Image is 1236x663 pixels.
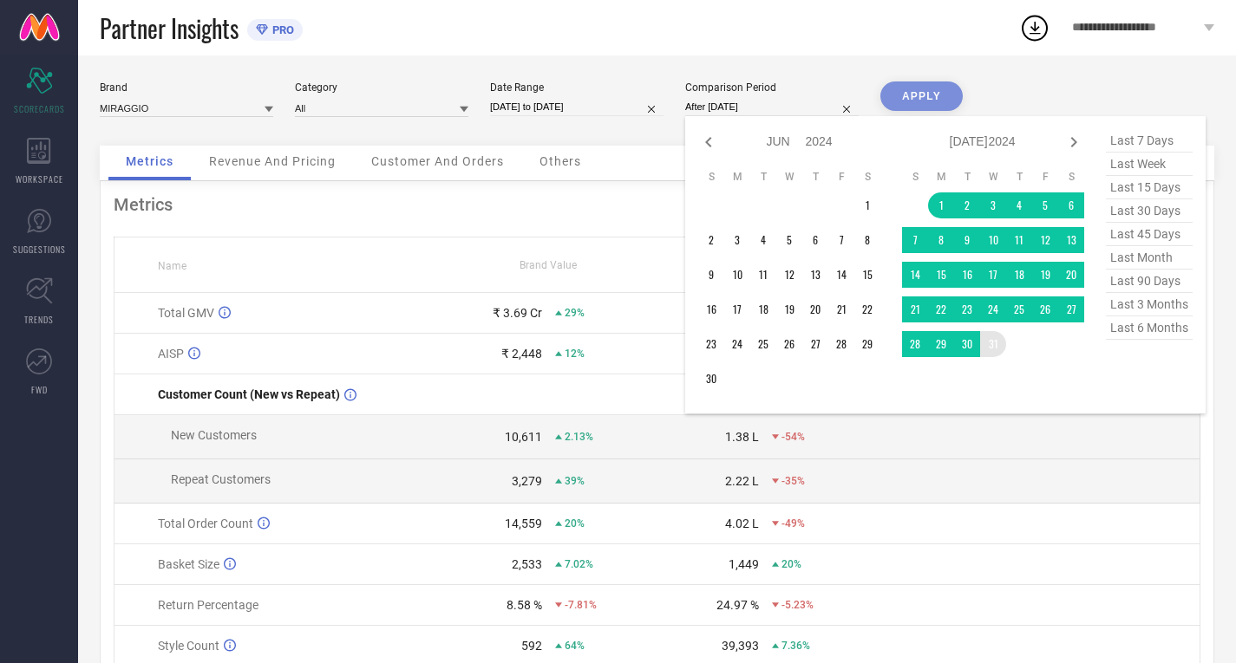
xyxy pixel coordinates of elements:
th: Monday [928,170,954,184]
span: -7.81% [565,599,597,611]
span: Others [540,154,581,168]
div: ₹ 2,448 [501,347,542,361]
td: Mon Jun 10 2024 [724,262,750,288]
td: Fri Jul 05 2024 [1032,192,1058,218]
div: Comparison Period [685,81,859,94]
td: Mon Jun 24 2024 [724,331,750,357]
td: Wed Jul 31 2024 [980,331,1006,357]
td: Tue Jul 16 2024 [954,262,980,288]
div: 39,393 [722,639,759,653]
div: Brand [100,81,273,94]
div: Open download list [1019,12,1050,43]
td: Thu Jul 18 2024 [1006,262,1032,288]
span: New Customers [171,428,257,442]
th: Sunday [902,170,928,184]
td: Sat Jul 06 2024 [1058,192,1084,218]
td: Thu Jun 27 2024 [802,331,828,357]
td: Thu Jun 06 2024 [802,227,828,253]
td: Wed Jun 12 2024 [776,262,802,288]
td: Mon Jul 01 2024 [928,192,954,218]
span: SCORECARDS [14,102,65,115]
input: Select comparison period [685,98,859,116]
th: Thursday [1006,170,1032,184]
span: Customer Count (New vs Repeat) [158,387,340,401]
td: Sat Jun 22 2024 [854,296,880,322]
span: 12% [565,348,585,360]
span: Customer And Orders [371,154,504,168]
td: Wed Jul 03 2024 [980,192,1006,218]
td: Wed Jul 10 2024 [980,227,1006,253]
span: last 3 months [1106,293,1193,316]
th: Sunday [698,170,724,184]
span: -49% [781,517,805,530]
td: Tue Jun 25 2024 [750,331,776,357]
div: Previous month [698,132,719,153]
td: Sun Jul 14 2024 [902,262,928,288]
span: 39% [565,475,585,487]
span: PRO [268,23,294,36]
td: Fri Jul 26 2024 [1032,296,1058,322]
th: Thursday [802,170,828,184]
div: Date Range [490,81,664,94]
span: -35% [781,475,805,487]
th: Wednesday [980,170,1006,184]
td: Wed Jun 26 2024 [776,331,802,357]
td: Fri Jun 14 2024 [828,262,854,288]
td: Tue Jul 02 2024 [954,192,980,218]
td: Sun Jun 16 2024 [698,296,724,322]
td: Mon Jun 03 2024 [724,227,750,253]
td: Sat Jun 15 2024 [854,262,880,288]
span: last 7 days [1106,129,1193,153]
div: 592 [521,639,542,653]
td: Sat Jul 20 2024 [1058,262,1084,288]
span: last month [1106,246,1193,270]
th: Tuesday [750,170,776,184]
td: Wed Jul 24 2024 [980,296,1006,322]
td: Sat Jun 08 2024 [854,227,880,253]
td: Thu Jul 04 2024 [1006,192,1032,218]
td: Wed Jul 17 2024 [980,262,1006,288]
span: Basket Size [158,557,219,571]
span: 64% [565,640,585,652]
div: 4.02 L [725,517,759,530]
span: AISP [158,347,184,361]
td: Tue Jun 18 2024 [750,296,776,322]
span: last week [1106,153,1193,176]
span: last 45 days [1106,223,1193,246]
div: 1.38 L [725,430,759,444]
th: Monday [724,170,750,184]
td: Wed Jun 05 2024 [776,227,802,253]
span: Total Order Count [158,517,253,530]
span: Style Count [158,639,219,653]
div: Metrics [114,194,1200,215]
td: Sat Jun 29 2024 [854,331,880,357]
span: 2.13% [565,431,593,443]
td: Mon Jul 29 2024 [928,331,954,357]
span: last 15 days [1106,176,1193,199]
th: Saturday [1058,170,1084,184]
div: 2,533 [512,557,542,571]
td: Mon Jul 22 2024 [928,296,954,322]
td: Tue Jun 04 2024 [750,227,776,253]
td: Sun Jun 23 2024 [698,331,724,357]
span: Brand Value [520,259,577,271]
td: Fri Jun 21 2024 [828,296,854,322]
td: Mon Jul 08 2024 [928,227,954,253]
div: Category [295,81,468,94]
td: Tue Jul 09 2024 [954,227,980,253]
td: Thu Jul 25 2024 [1006,296,1032,322]
span: 20% [565,517,585,530]
span: Name [158,260,186,272]
div: 14,559 [505,517,542,530]
td: Fri Jul 19 2024 [1032,262,1058,288]
td: Wed Jun 19 2024 [776,296,802,322]
span: last 6 months [1106,316,1193,340]
td: Sun Jun 02 2024 [698,227,724,253]
td: Fri Jul 12 2024 [1032,227,1058,253]
div: 1,449 [729,557,759,571]
td: Thu Jun 20 2024 [802,296,828,322]
td: Fri Jun 28 2024 [828,331,854,357]
td: Mon Jun 17 2024 [724,296,750,322]
td: Mon Jul 15 2024 [928,262,954,288]
span: TRENDS [24,313,54,326]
